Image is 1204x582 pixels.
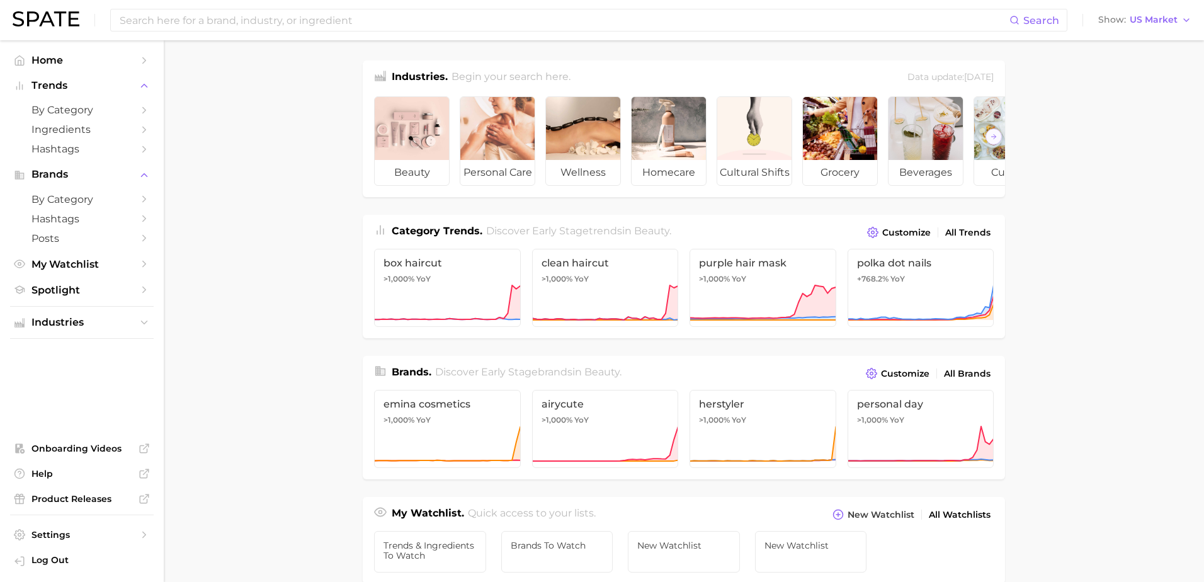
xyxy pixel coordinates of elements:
[468,506,596,523] h2: Quick access to your lists.
[584,366,620,378] span: beauty
[383,257,511,269] span: box haircut
[10,525,154,544] a: Settings
[31,80,132,91] span: Trends
[31,258,132,270] span: My Watchlist
[848,390,994,468] a: personal day>1,000% YoY
[542,257,669,269] span: clean haircut
[890,274,905,284] span: YoY
[31,143,132,155] span: Hashtags
[803,160,877,185] span: grocery
[10,139,154,159] a: Hashtags
[10,76,154,95] button: Trends
[10,209,154,229] a: Hashtags
[848,249,994,327] a: polka dot nails+768.2% YoY
[941,365,994,382] a: All Brands
[764,540,858,551] span: New Watchlist
[10,280,154,300] a: Spotlight
[31,554,144,566] span: Log Out
[31,193,132,205] span: by Category
[890,415,904,425] span: YoY
[451,69,571,86] h2: Begin your search here.
[10,254,154,274] a: My Watchlist
[632,160,706,185] span: homecare
[501,531,613,573] a: Brands to Watch
[974,96,1049,186] a: culinary
[10,489,154,508] a: Product Releases
[848,510,914,520] span: New Watchlist
[863,365,933,382] button: Customize
[829,506,917,523] button: New Watchlist
[392,366,431,378] span: Brands .
[31,284,132,296] span: Spotlight
[10,190,154,209] a: by Category
[637,540,730,551] span: New Watchlist
[10,313,154,332] button: Industries
[929,510,991,520] span: All Watchlists
[383,415,414,425] span: >1,000%
[542,415,572,425] span: >1,000%
[13,11,79,26] img: SPATE
[10,50,154,70] a: Home
[882,227,931,238] span: Customize
[118,9,1009,31] input: Search here for a brand, industry, or ingredient
[31,123,132,135] span: Ingredients
[10,229,154,248] a: Posts
[416,274,431,284] span: YoY
[10,439,154,458] a: Onboarding Videos
[732,415,746,425] span: YoY
[31,529,132,540] span: Settings
[942,224,994,241] a: All Trends
[435,366,622,378] span: Discover Early Stage brands in .
[857,274,889,283] span: +768.2%
[460,160,535,185] span: personal care
[717,96,792,186] a: cultural shifts
[574,415,589,425] span: YoY
[10,120,154,139] a: Ingredients
[864,224,934,241] button: Customize
[10,165,154,184] button: Brands
[889,160,963,185] span: beverages
[31,104,132,116] span: by Category
[374,96,450,186] a: beauty
[732,274,746,284] span: YoY
[857,415,888,425] span: >1,000%
[460,96,535,186] a: personal care
[574,274,589,284] span: YoY
[944,368,991,379] span: All Brands
[545,96,621,186] a: wellness
[888,96,963,186] a: beverages
[31,443,132,454] span: Onboarding Videos
[755,531,867,573] a: New Watchlist
[974,160,1048,185] span: culinary
[1098,16,1126,23] span: Show
[881,368,929,379] span: Customize
[10,464,154,483] a: Help
[10,100,154,120] a: by Category
[383,398,511,410] span: emina cosmetics
[926,506,994,523] a: All Watchlists
[546,160,620,185] span: wellness
[511,540,604,551] span: Brands to Watch
[532,249,679,327] a: clean haircut>1,000% YoY
[857,257,985,269] span: polka dot nails
[945,227,991,238] span: All Trends
[486,225,671,237] span: Discover Early Stage trends in .
[31,493,132,505] span: Product Releases
[985,128,1002,145] button: Scroll Right
[631,96,707,186] a: homecare
[31,232,132,244] span: Posts
[392,506,464,523] h1: My Watchlist.
[1023,14,1059,26] span: Search
[31,468,132,479] span: Help
[699,257,827,269] span: purple hair mask
[717,160,792,185] span: cultural shifts
[374,531,486,573] a: Trends & Ingredients to Watch
[383,274,414,283] span: >1,000%
[542,274,572,283] span: >1,000%
[392,225,482,237] span: Category Trends .
[374,390,521,468] a: emina cosmetics>1,000% YoY
[1130,16,1178,23] span: US Market
[699,274,730,283] span: >1,000%
[690,249,836,327] a: purple hair mask>1,000% YoY
[907,69,994,86] div: Data update: [DATE]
